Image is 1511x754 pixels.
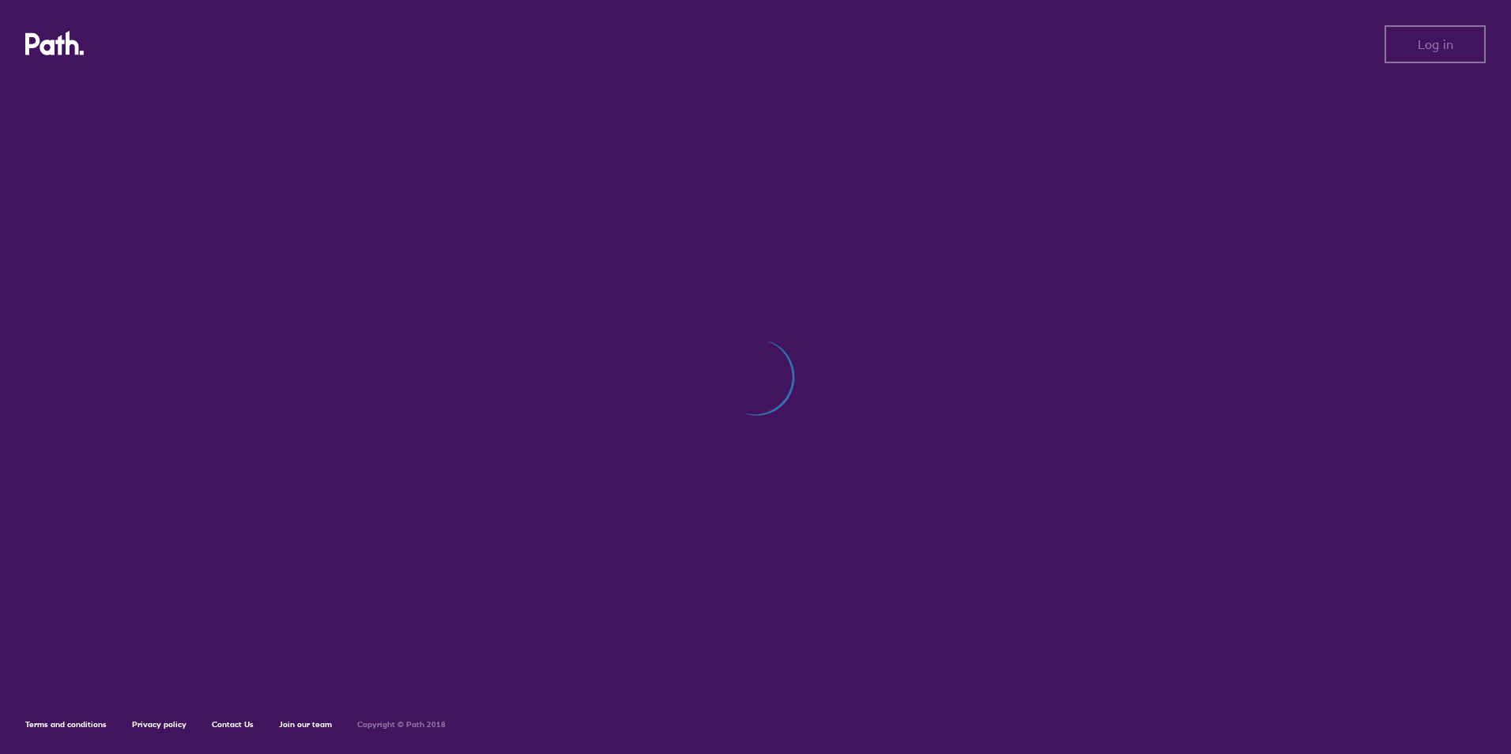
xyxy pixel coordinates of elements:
[357,720,446,729] h6: Copyright © Path 2018
[1385,25,1486,63] button: Log in
[132,719,187,729] a: Privacy policy
[279,719,332,729] a: Join our team
[212,719,254,729] a: Contact Us
[25,719,107,729] a: Terms and conditions
[1418,37,1453,51] span: Log in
